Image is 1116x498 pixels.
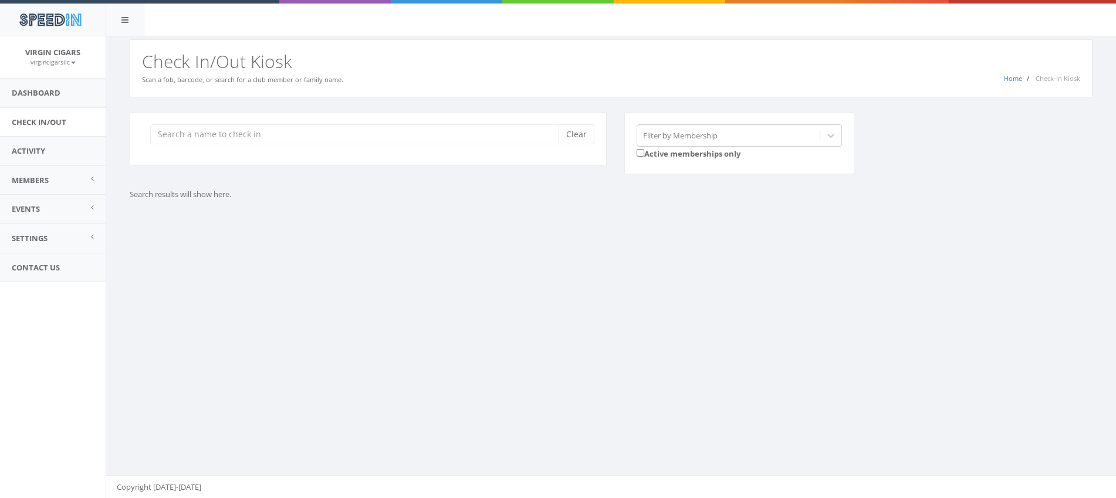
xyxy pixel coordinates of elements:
span: Contact Us [12,262,60,273]
a: virgincigarsllc [31,56,76,67]
p: Search results will show here. [130,189,675,200]
a: Home [1004,74,1022,83]
button: Clear [559,124,594,144]
span: Settings [12,233,48,243]
small: virgincigarsllc [31,58,76,66]
span: Members [12,175,49,185]
label: Active memberships only [637,147,740,160]
span: Check-In Kiosk [1036,74,1080,83]
img: speedin_logo.png [13,9,87,31]
span: Virgin Cigars [25,47,80,57]
h2: Check In/Out Kiosk [142,52,1080,71]
input: Search a name to check in [150,124,567,144]
div: Filter by Membership [643,130,718,141]
input: Active memberships only [637,149,644,157]
small: Scan a fob, barcode, or search for a club member or family name. [142,75,343,84]
span: Events [12,204,40,214]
